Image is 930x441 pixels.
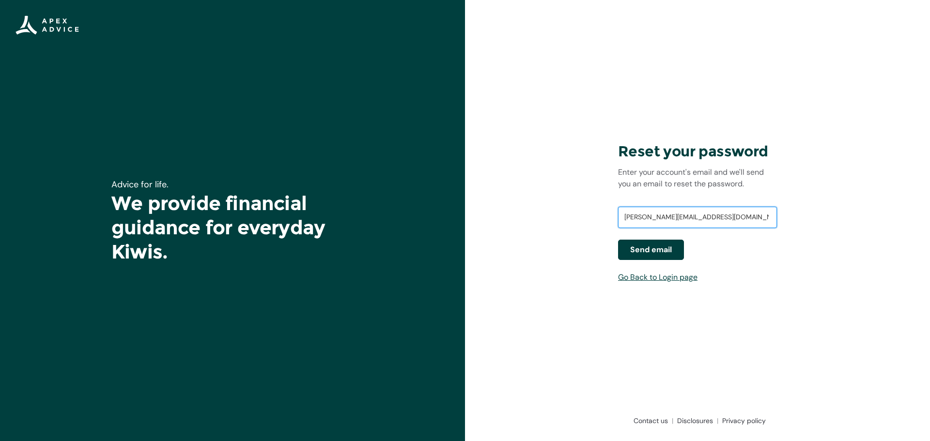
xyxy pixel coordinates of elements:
[618,240,684,260] button: Send email
[630,416,673,426] a: Contact us
[630,244,672,256] span: Send email
[618,142,777,161] h3: Reset your password
[111,179,169,190] span: Advice for life.
[618,167,777,190] p: Enter your account's email and we'll send you an email to reset the password.
[111,191,354,264] h1: We provide financial guidance for everyday Kiwis.
[15,15,79,35] img: Apex Advice Group
[718,416,766,426] a: Privacy policy
[673,416,718,426] a: Disclosures
[618,207,777,228] input: Username
[618,272,697,282] a: Go Back to Login page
